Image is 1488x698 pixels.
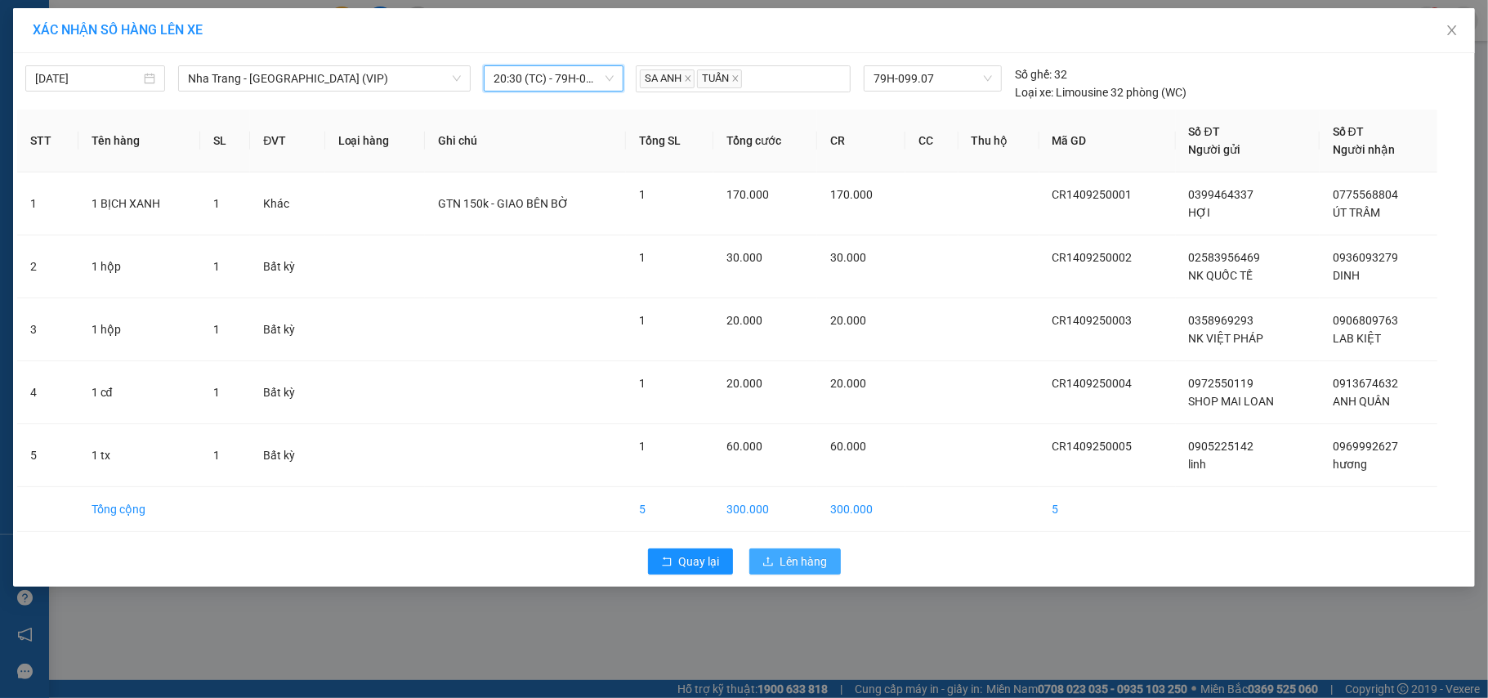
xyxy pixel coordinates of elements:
span: close [684,74,692,83]
td: 1 hộp [78,298,200,361]
td: Khác [250,172,324,235]
span: 1 [213,197,220,210]
span: 20.000 [830,314,866,327]
td: 300.000 [713,487,817,532]
span: 60.000 [830,440,866,453]
span: 1 [639,314,646,327]
span: GTN 150k - GIAO BÊN BỜ [438,197,569,210]
span: Người gửi [1189,143,1241,156]
span: down [452,74,462,83]
span: SHOP MAI LOAN [1189,395,1275,408]
span: CR1409250002 [1052,251,1133,264]
span: 30.000 [726,251,762,264]
span: 0399464337 [1189,188,1254,201]
th: Ghi chú [425,110,627,172]
span: rollback [661,556,673,569]
div: Limousine 32 phòng (WC) [1015,83,1186,101]
td: 4 [17,361,78,424]
span: Lên hàng [780,553,828,570]
span: ANH QUÂN [1333,395,1390,408]
span: 20.000 [830,377,866,390]
span: Người nhận [1333,143,1395,156]
span: Số ĐT [1189,125,1220,138]
span: 0936093279 [1333,251,1398,264]
td: 5 [626,487,713,532]
span: Loại xe: [1015,83,1053,101]
span: 170.000 [830,188,873,201]
button: rollbackQuay lại [648,548,733,575]
td: 5 [17,424,78,487]
span: 20:30 (TC) - 79H-099.07 [494,66,614,91]
td: 300.000 [817,487,905,532]
span: DINH [1333,269,1360,282]
span: 170.000 [726,188,769,201]
td: 1 tx [78,424,200,487]
span: 20.000 [726,314,762,327]
span: 20.000 [726,377,762,390]
td: 5 [1039,487,1176,532]
th: Tổng SL [626,110,713,172]
span: 79H-099.07 [874,66,993,91]
span: 1 [639,377,646,390]
td: 1 BỊCH XANH [78,172,200,235]
span: XÁC NHẬN SỐ HÀNG LÊN XE [33,22,203,38]
span: 1 [639,251,646,264]
span: upload [762,556,774,569]
td: 1 [17,172,78,235]
th: Loại hàng [325,110,425,172]
span: CR1409250001 [1052,188,1133,201]
th: CC [905,110,958,172]
button: uploadLên hàng [749,548,841,575]
span: 1 [213,386,220,399]
span: 0775568804 [1333,188,1398,201]
span: hương [1333,458,1367,471]
span: 60.000 [726,440,762,453]
th: STT [17,110,78,172]
span: NK QUỐC TẾ [1189,269,1253,282]
span: CR1409250003 [1052,314,1133,327]
span: 30.000 [830,251,866,264]
span: 0905225142 [1189,440,1254,453]
span: LAB KIỆT [1333,332,1381,345]
td: Bất kỳ [250,424,324,487]
span: 02583956469 [1189,251,1261,264]
th: SL [200,110,251,172]
td: 1 hộp [78,235,200,298]
span: Nha Trang - Sài Gòn (VIP) [188,66,461,91]
td: 3 [17,298,78,361]
th: Thu hộ [958,110,1039,172]
input: 14/09/2025 [35,69,141,87]
span: 0969992627 [1333,440,1398,453]
th: Tên hàng [78,110,200,172]
span: 1 [639,440,646,453]
span: close [731,74,740,83]
td: Bất kỳ [250,298,324,361]
th: ĐVT [250,110,324,172]
span: linh [1189,458,1207,471]
span: NK VIỆT PHÁP [1189,332,1264,345]
span: Quay lại [679,553,720,570]
span: 1 [639,188,646,201]
span: Số ĐT [1333,125,1364,138]
span: CR1409250005 [1052,440,1133,453]
span: 0913674632 [1333,377,1398,390]
span: 1 [213,260,220,273]
span: TUẤN [697,69,742,88]
div: 32 [1015,65,1067,83]
span: HỢI [1189,206,1211,219]
td: 2 [17,235,78,298]
td: Tổng cộng [78,487,200,532]
span: 0906809763 [1333,314,1398,327]
td: Bất kỳ [250,361,324,424]
span: 1 [213,323,220,336]
th: CR [817,110,905,172]
td: Bất kỳ [250,235,324,298]
span: 1 [213,449,220,462]
span: close [1446,24,1459,37]
span: SA ANH [640,69,695,88]
th: Tổng cước [713,110,817,172]
span: ÚT TRÂM [1333,206,1380,219]
th: Mã GD [1039,110,1176,172]
td: 1 cđ [78,361,200,424]
span: 0972550119 [1189,377,1254,390]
